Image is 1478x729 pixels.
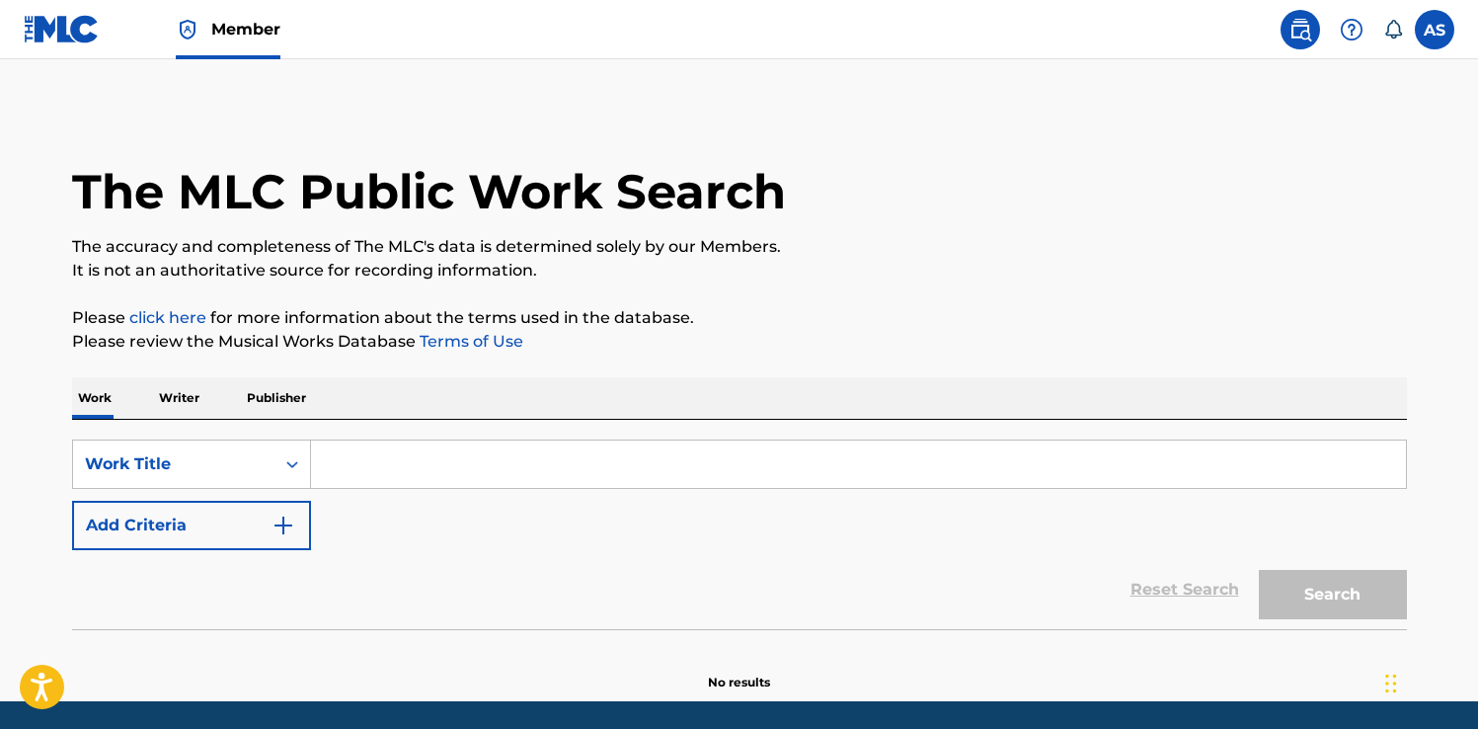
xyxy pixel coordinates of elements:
p: The accuracy and completeness of The MLC's data is determined solely by our Members. [72,235,1407,259]
img: 9d2ae6d4665cec9f34b9.svg [272,514,295,537]
button: Add Criteria [72,501,311,550]
div: Drag [1385,654,1397,713]
a: Public Search [1281,10,1320,49]
p: Work [72,377,117,419]
p: Publisher [241,377,312,419]
span: Member [211,18,280,40]
form: Search Form [72,440,1407,629]
p: No results [708,650,770,691]
p: Writer [153,377,205,419]
p: Please for more information about the terms used in the database. [72,306,1407,330]
div: User Menu [1415,10,1454,49]
div: Help [1332,10,1371,49]
a: click here [129,308,206,327]
p: It is not an authoritative source for recording information. [72,259,1407,283]
iframe: Chat Widget [1379,634,1478,729]
img: Top Rightsholder [176,18,199,41]
div: Notifications [1383,20,1403,40]
a: Terms of Use [416,332,523,351]
h1: The MLC Public Work Search [72,162,786,221]
div: Work Title [85,452,263,476]
img: MLC Logo [24,15,100,43]
img: search [1288,18,1312,41]
p: Please review the Musical Works Database [72,330,1407,354]
img: help [1340,18,1363,41]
